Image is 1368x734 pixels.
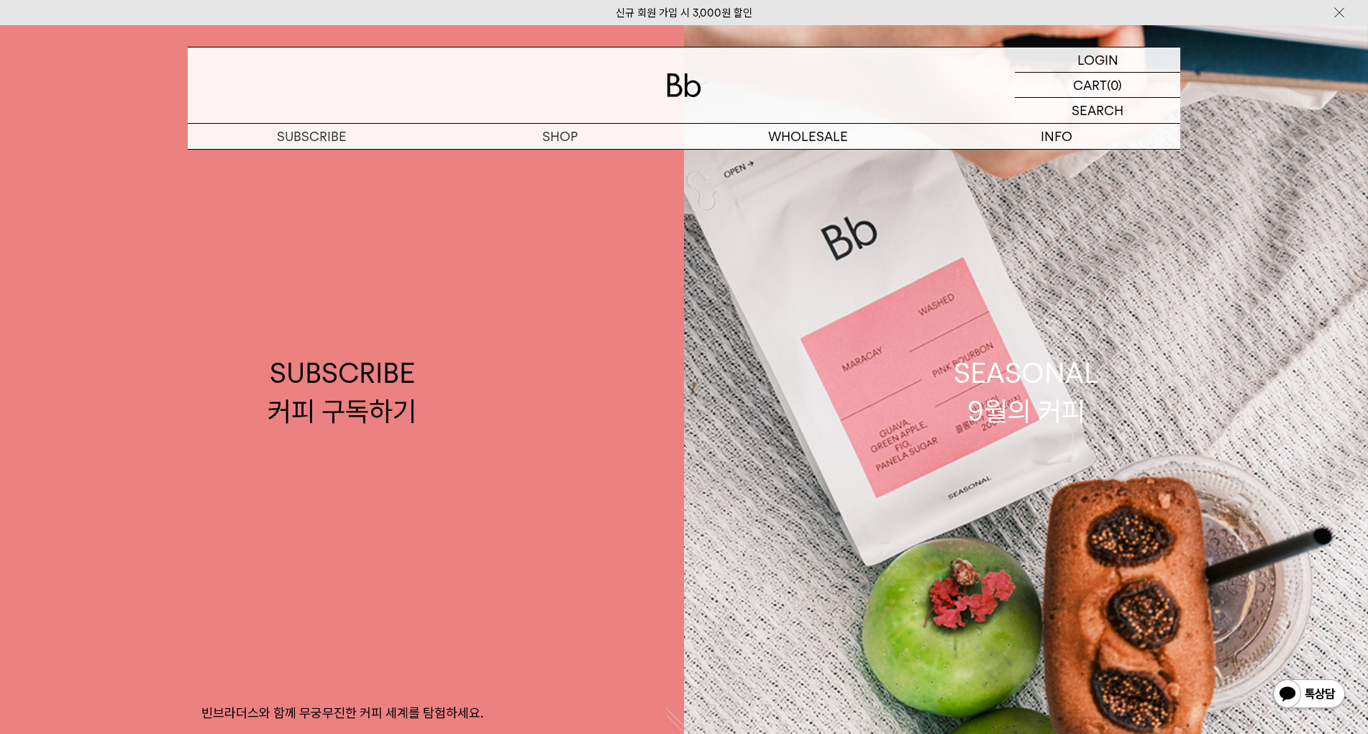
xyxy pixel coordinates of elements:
a: CART (0) [1015,73,1180,98]
p: (0) [1107,73,1122,97]
p: SEARCH [1072,98,1123,123]
a: 신규 회원 가입 시 3,000원 할인 [616,6,752,19]
a: SHOP [436,124,684,149]
img: 카카오톡 채널 1:1 채팅 버튼 [1272,678,1346,712]
a: LOGIN [1015,47,1180,73]
a: SUBSCRIBE [188,124,436,149]
p: INFO [932,124,1180,149]
div: SUBSCRIBE 커피 구독하기 [268,354,416,430]
div: SEASONAL 9월의 커피 [954,354,1099,430]
p: LOGIN [1077,47,1118,72]
p: CART [1073,73,1107,97]
p: WHOLESALE [684,124,932,149]
img: 로고 [667,73,701,97]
